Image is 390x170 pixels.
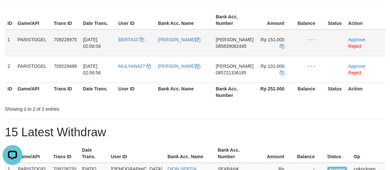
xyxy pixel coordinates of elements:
td: - - - [294,56,325,83]
th: Balance [294,83,325,101]
a: Approve [348,64,365,69]
span: MULYANA07 [119,64,145,69]
span: [PERSON_NAME] [216,64,253,69]
th: Game/API [15,83,51,101]
h1: 15 Latest Withdraw [5,126,385,139]
th: Game/API [15,144,51,163]
button: Open LiveChat chat widget [3,3,22,22]
span: 709228975 [54,37,77,42]
th: Game/API [15,11,51,29]
th: User ID [108,144,165,163]
a: Copy 101000 to clipboard [280,70,284,75]
a: [PERSON_NAME] [158,64,200,69]
th: Date Trans. [79,144,108,163]
th: Rp 252.000 [256,83,294,101]
th: Bank Acc. Name [165,144,215,163]
th: Status [325,144,351,163]
span: Copy 085721336185 to clipboard [216,70,246,75]
th: Amount [256,11,294,29]
a: Reject [348,44,361,49]
th: Action [346,11,385,29]
span: Rp 151.000 [261,37,284,42]
span: Rp 101.000 [261,64,284,69]
span: BERTA10 [119,37,139,42]
th: User ID [116,83,155,101]
th: ID [5,11,15,29]
a: Approve [348,37,365,42]
span: 709229488 [54,64,77,69]
th: Bank Acc. Name [155,11,213,29]
th: Bank Acc. Name [155,83,213,101]
th: Bank Acc. Number [215,144,258,163]
th: Balance [294,11,325,29]
th: Amount [258,144,294,163]
th: User ID [116,11,155,29]
span: Copy 085839062445 to clipboard [216,44,246,49]
td: - - - [294,29,325,56]
th: Date Trans. [80,11,116,29]
th: Action [346,83,385,101]
a: BERTA10 [119,37,144,42]
td: PARISTOGEL [15,56,51,83]
th: Status [325,11,346,29]
th: Status [325,83,346,101]
th: Trans ID [51,83,80,101]
span: [DATE] 02:06:56 [83,64,101,75]
td: 1 [5,29,15,56]
th: Bank Acc. Number [213,83,256,101]
th: Trans ID [51,11,80,29]
th: Date Trans. [80,83,116,101]
th: Trans ID [51,144,79,163]
th: ID [5,83,15,101]
a: Copy 151000 to clipboard [280,44,284,49]
th: Balance [294,144,325,163]
th: Bank Acc. Number [213,11,256,29]
td: 2 [5,56,15,83]
a: MULYANA07 [119,64,151,69]
a: Reject [348,70,361,75]
th: Op [351,144,385,163]
a: [PERSON_NAME] [158,37,200,42]
span: [DATE] 02:06:04 [83,37,101,49]
span: [PERSON_NAME] [216,37,253,42]
div: Showing 1 to 2 of 2 entries [5,103,158,112]
td: PARISTOGEL [15,29,51,56]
